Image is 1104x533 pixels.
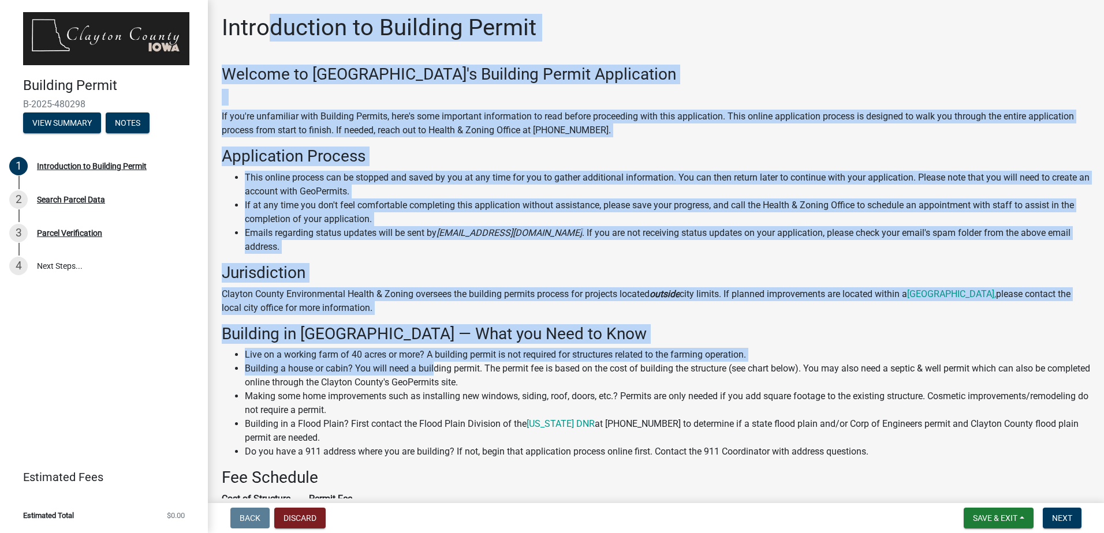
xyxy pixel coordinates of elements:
div: 2 [9,190,28,209]
span: Back [240,513,260,523]
button: Back [230,508,270,528]
h3: Welcome to [GEOGRAPHIC_DATA]'s Building Permit Application [222,65,1090,84]
strong: outside [650,288,680,299]
li: Emails regarding status updates will be sent by . If you are not receiving status updates on your... [245,226,1090,254]
img: Clayton County, Iowa [23,12,189,65]
li: Building in a Flood Plain? First contact the Flood Plain Division of the at [PHONE_NUMBER] to det... [245,417,1090,445]
h1: Introduction to Building Permit [222,14,536,42]
p: If you're unfamiliar with Building Permits, here's some important information to read before proc... [222,110,1090,137]
a: [GEOGRAPHIC_DATA], [907,288,996,299]
h3: Jurisdiction [222,263,1090,283]
wm-modal-confirm: Notes [106,119,150,128]
button: Save & Exit [964,508,1034,528]
button: Notes [106,112,150,133]
h3: Application Process [222,147,1090,166]
li: This online process can be stopped and saved by you at any time for you to gather additional info... [245,171,1090,198]
li: Live on a working farm of 40 acres or more? A building permit is not required for structures rela... [245,348,1090,362]
i: [EMAIL_ADDRESS][DOMAIN_NAME] [437,227,582,238]
div: 1 [9,157,28,175]
div: 4 [9,257,28,275]
a: [US_STATE] DNR [527,418,595,429]
h3: Fee Schedule [222,468,1090,487]
span: B-2025-480298 [23,99,185,110]
div: Search Parcel Data [37,196,105,204]
span: Next [1052,513,1072,523]
span: $0.00 [167,512,185,519]
h3: Building in [GEOGRAPHIC_DATA] — What you Need to Know [222,324,1090,344]
strong: Cost of Structure Permit Fee [222,493,352,504]
button: Next [1043,508,1081,528]
wm-modal-confirm: Summary [23,119,101,128]
button: View Summary [23,112,101,133]
li: If at any time you don't feel comfortable completing this application without assistance, please ... [245,198,1090,226]
div: Parcel Verification [37,229,102,237]
li: Making some home improvements such as installing new windows, siding, roof, doors, etc.? Permits ... [245,389,1090,417]
p: Clayton County Environmental Health & Zoning oversees the building permits process for projects l... [222,287,1090,315]
div: 3 [9,224,28,242]
div: Introduction to Building Permit [37,162,147,170]
button: Discard [274,508,326,528]
li: Do you have a 911 address where you are building? If not, begin that application process online f... [245,445,1090,459]
li: Building a house or cabin? You will need a building permit. The permit fee is based on the cost o... [245,362,1090,389]
a: Estimated Fees [9,466,189,489]
h4: Building Permit [23,77,199,94]
span: Estimated Total [23,512,74,519]
span: Save & Exit [973,513,1017,523]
